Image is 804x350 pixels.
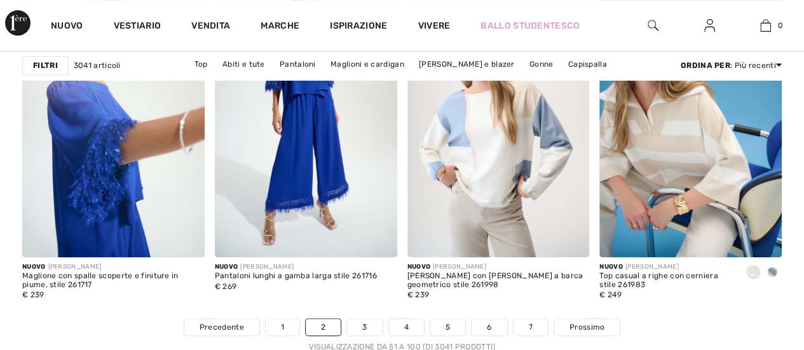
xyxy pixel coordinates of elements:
[280,60,316,69] font: Pantaloni
[704,18,715,33] img: Le mie informazioni
[599,263,623,271] font: Nuovo
[487,323,491,332] font: 6
[569,323,604,332] font: Prossimo
[760,18,771,33] img: La mia borsa
[261,20,299,31] font: Marche
[419,60,515,69] font: [PERSON_NAME] e blazer
[446,323,450,332] font: 5
[222,60,265,69] font: Abiti e tute
[648,18,658,33] img: cerca nel sito web
[321,323,325,332] font: 2
[389,319,424,335] a: 4
[404,323,409,332] font: 4
[48,263,102,271] font: [PERSON_NAME]
[306,319,341,335] a: 2
[215,282,237,291] font: € 269
[347,319,382,335] a: 3
[599,271,718,289] font: Top casual a righe con cerniera stile 261983
[514,319,548,335] a: 7
[281,323,284,332] font: 1
[330,60,404,69] font: Maglioni e cardigan
[407,271,583,289] font: [PERSON_NAME] con [PERSON_NAME] a barca geometrico stile 261998
[554,319,620,335] a: Prossimo
[5,10,31,36] img: 1a Avenue
[273,56,322,72] a: Pantaloni
[529,323,533,332] font: 7
[191,20,230,31] font: Vendita
[681,61,730,70] font: Ordina per
[433,263,486,271] font: [PERSON_NAME]
[777,21,782,30] font: 0
[599,290,622,299] font: € 249
[480,20,580,31] font: Ballo studentesco
[114,20,161,34] a: Vestiario
[240,263,294,271] font: [PERSON_NAME]
[529,60,554,69] font: Gonne
[216,56,271,72] a: Abiti e tute
[194,60,208,69] font: Top
[738,18,793,33] a: 0
[407,263,431,271] font: Nuovo
[74,61,121,70] font: 3041 articoli
[184,319,259,335] a: Precedente
[562,56,613,72] a: Capispalla
[324,56,411,72] a: Maglioni e cardigan
[418,20,450,31] font: Vivere
[430,319,465,335] a: 5
[472,319,507,335] a: 6
[22,263,46,271] font: Nuovo
[51,20,83,34] a: Nuovo
[266,319,299,335] a: 1
[215,271,377,280] font: Pantaloni lunghi a gamba larga stile 261716
[215,263,238,271] font: Nuovo
[330,20,387,31] font: Ispirazione
[625,263,679,271] font: [PERSON_NAME]
[51,20,83,31] font: Nuovo
[362,323,367,332] font: 3
[412,56,521,72] a: [PERSON_NAME] e blazer
[407,290,430,299] font: € 239
[33,61,58,70] font: Filtri
[22,271,179,289] font: Maglione con spalle scoperte e finiture in piume, stile 261717
[694,18,725,34] a: Registrazione
[523,56,560,72] a: Gonne
[730,61,776,70] font: : Più recenti
[261,20,299,34] a: Marche
[418,19,450,32] a: Vivere
[480,19,580,32] a: Ballo studentesco
[191,20,230,34] a: Vendita
[568,60,607,69] font: Capispalla
[22,290,44,299] font: € 239
[188,56,214,72] a: Top
[200,323,244,332] font: Precedente
[114,20,161,31] font: Vestiario
[723,255,791,286] iframe: Apre un widget dove puoi trovare maggiori informazioni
